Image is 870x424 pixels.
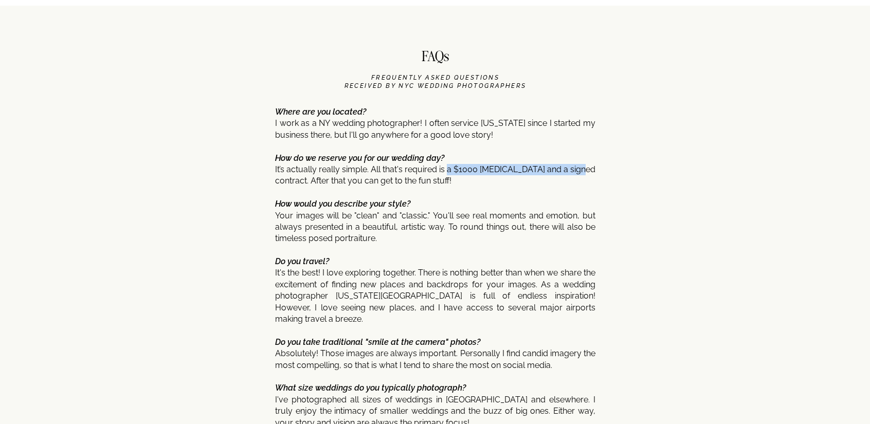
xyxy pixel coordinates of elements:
[408,49,462,67] h2: FAQs
[275,199,410,209] b: How would you describe your style?
[275,153,444,163] b: How do we reserve you for our wedding day?
[275,383,466,393] i: What size weddings do you typically photograph?
[345,74,527,89] i: FREQUENTLY ASKED QUESTIONS received by nyc wedding photographerS
[275,107,366,117] i: Where are you located?
[275,337,480,347] i: Do you take traditional "smile at the camera" photos?
[275,256,329,266] i: Do you travel?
